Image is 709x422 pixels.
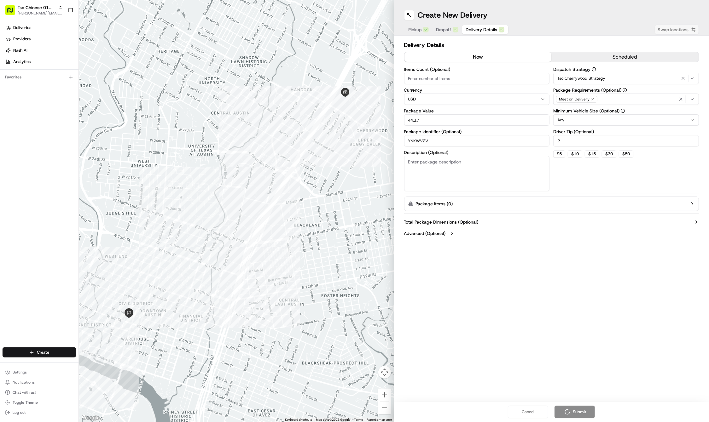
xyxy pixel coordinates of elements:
img: Nash [6,7,19,19]
div: Start new chat [28,60,103,67]
button: $15 [585,150,599,158]
button: $10 [568,150,582,158]
a: Open this area in Google Maps (opens a new window) [80,414,101,422]
button: Notifications [3,378,76,387]
img: 1736555255976-a54dd68f-1ca7-489b-9aae-adbdc363a1c4 [13,115,18,120]
button: Tso Cherrywood Strategy [553,73,699,84]
span: API Documentation [60,141,101,147]
span: Tso Cherrywood Strategy [557,76,605,81]
button: Zoom in [378,389,391,401]
span: Chat with us! [13,390,36,395]
span: Analytics [13,59,31,65]
label: Package Items ( 0 ) [416,201,453,207]
span: • [52,115,55,120]
span: Toggle Theme [13,400,38,405]
button: scheduled [551,52,699,62]
label: Description (Optional) [404,150,550,155]
a: Providers [3,34,78,44]
button: $50 [619,150,633,158]
input: Enter package identifier [404,135,550,146]
span: Knowledge Base [13,141,48,147]
button: Settings [3,368,76,377]
a: Analytics [3,57,78,67]
img: Brigitte Vinadas [6,109,16,119]
span: Dropoff [436,26,451,33]
button: [PERSON_NAME][EMAIL_ADDRESS][DOMAIN_NAME] [18,11,63,16]
h1: Create New Delivery [418,10,488,20]
span: [PERSON_NAME] [20,98,51,103]
button: $30 [602,150,616,158]
span: [DATE] [56,98,69,103]
img: Google [80,414,101,422]
button: Meet on Delivery [553,94,699,105]
div: Past conversations [6,82,40,87]
button: Package Requirements (Optional) [623,88,627,92]
a: Deliveries [3,23,78,33]
button: Start new chat [107,62,115,70]
button: Package Items (0) [404,197,699,211]
a: 💻API Documentation [51,139,104,150]
img: 1736555255976-a54dd68f-1ca7-489b-9aae-adbdc363a1c4 [6,60,18,72]
label: Package Identifier (Optional) [404,129,550,134]
label: Driver Tip (Optional) [553,129,699,134]
span: Create [37,350,49,355]
button: Minimum Vehicle Size (Optional) [621,109,625,113]
span: Pylon [63,157,76,161]
span: Deliveries [13,25,31,31]
a: Report a map error [367,418,392,421]
span: Delivery Details [466,26,497,33]
span: Providers [13,36,31,42]
input: Enter driver tip amount [553,135,699,146]
p: Welcome 👋 [6,26,115,36]
img: 1738778727109-b901c2ba-d612-49f7-a14d-d897ce62d23f [13,60,25,72]
span: Pickup [409,26,422,33]
label: Minimum Vehicle Size (Optional) [553,109,699,113]
div: Favorites [3,72,76,82]
button: Zoom out [378,402,391,414]
span: Map data ©2025 Google [316,418,351,421]
img: 1736555255976-a54dd68f-1ca7-489b-9aae-adbdc363a1c4 [13,98,18,103]
div: We're available if you need us! [28,67,87,72]
span: [PERSON_NAME] [20,115,51,120]
span: Log out [13,410,26,415]
label: Package Requirements (Optional) [553,88,699,92]
h2: Delivery Details [404,41,699,49]
span: Nash AI [13,48,27,53]
label: Currency [404,88,550,92]
button: Chat with us! [3,388,76,397]
button: $5 [553,150,565,158]
button: now [404,52,552,62]
span: Settings [13,370,27,375]
span: Notifications [13,380,35,385]
input: Enter number of items [404,73,550,84]
input: Clear [16,41,104,48]
button: Keyboard shortcuts [285,418,312,422]
button: Log out [3,408,76,417]
label: Package Value [404,109,550,113]
button: Create [3,347,76,357]
button: Map camera controls [378,366,391,379]
a: Terms [354,418,363,421]
button: See all [98,81,115,88]
div: 💻 [53,142,58,147]
input: Enter package value [404,114,550,126]
button: Toggle Theme [3,398,76,407]
a: Nash AI [3,45,78,55]
button: Tso Chinese 01 Cherrywood[PERSON_NAME][EMAIL_ADDRESS][DOMAIN_NAME] [3,3,65,18]
label: Dispatch Strategy [553,67,699,71]
span: [DATE] [56,115,69,120]
button: Dispatch Strategy [592,67,596,71]
label: Advanced (Optional) [404,230,446,237]
button: Total Package Dimensions (Optional) [404,219,699,225]
span: • [52,98,55,103]
button: Advanced (Optional) [404,230,699,237]
button: Tso Chinese 01 Cherrywood [18,4,56,11]
label: Items Count (Optional) [404,67,550,71]
img: Angelique Valdez [6,92,16,102]
a: 📗Knowledge Base [4,139,51,150]
span: Meet on Delivery [559,97,590,102]
a: Powered byPylon [44,156,76,161]
label: Total Package Dimensions (Optional) [404,219,479,225]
